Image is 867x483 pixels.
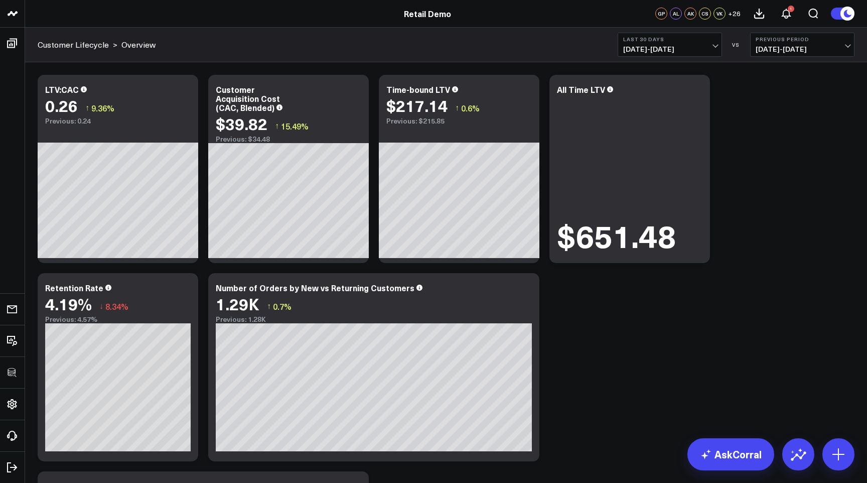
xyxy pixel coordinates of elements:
span: + 26 [728,10,741,17]
span: ↑ [85,101,89,114]
a: Customer Lifecycle [38,39,109,50]
span: 0.6% [461,102,480,113]
button: Last 30 Days[DATE]-[DATE] [618,33,722,57]
span: 15.49% [281,120,309,132]
div: $217.14 [386,96,448,114]
div: VK [713,8,726,20]
div: CS [699,8,711,20]
span: ↓ [99,300,103,313]
div: Previous: $215.85 [386,117,532,125]
div: All Time LTV [557,84,605,95]
div: 4.19% [45,295,92,313]
span: ↑ [455,101,459,114]
div: $39.82 [216,114,267,133]
span: ↑ [275,119,279,133]
div: Previous: 4.57% [45,315,191,323]
span: [DATE] - [DATE] [756,45,849,53]
div: VS [727,42,745,48]
div: 0.26 [45,96,78,114]
a: Retail Demo [404,8,451,19]
div: 1.29K [216,295,259,313]
span: 9.36% [91,102,114,113]
span: 0.7% [273,301,292,312]
div: 1 [788,6,794,12]
div: Number of Orders by New vs Returning Customers [216,282,414,293]
div: $651.48 [557,219,676,251]
div: Previous: 0.24 [45,117,191,125]
span: ↑ [267,300,271,313]
span: [DATE] - [DATE] [623,45,716,53]
div: Time-bound LTV [386,84,450,95]
div: GP [655,8,667,20]
a: Overview [121,39,156,50]
div: AK [684,8,696,20]
div: Retention Rate [45,282,103,293]
div: LTV:CAC [45,84,79,95]
b: Previous Period [756,36,849,42]
div: AL [670,8,682,20]
a: AskCorral [687,438,774,470]
div: > [38,39,117,50]
button: +26 [728,8,741,20]
b: Last 30 Days [623,36,716,42]
div: Previous: 1.28K [216,315,532,323]
div: Previous: $34.48 [216,135,361,143]
span: 8.34% [105,301,128,312]
div: Customer Acquisition Cost (CAC, Blended) [216,84,280,113]
button: Previous Period[DATE]-[DATE] [750,33,854,57]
